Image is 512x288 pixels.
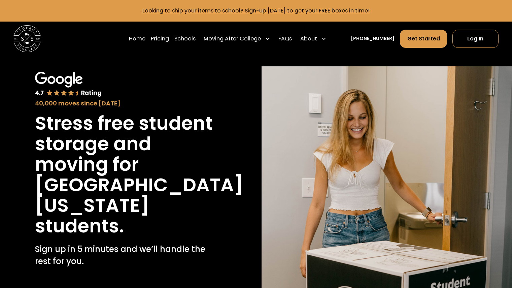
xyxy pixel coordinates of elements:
p: Sign up in 5 minutes and we’ll handle the rest for you. [35,243,215,268]
a: Schools [174,29,196,48]
a: Looking to ship your items to school? Sign-up [DATE] to get your FREE boxes in time! [142,7,370,14]
h1: Stress free student storage and moving for [35,113,215,175]
div: Moving After College [204,35,261,43]
img: Storage Scholars main logo [13,25,41,53]
a: Log In [452,30,499,48]
a: Get Started [400,30,447,48]
a: FAQs [278,29,292,48]
a: Home [129,29,145,48]
div: About [298,29,329,48]
img: Google 4.7 star rating [35,72,101,97]
h1: [GEOGRAPHIC_DATA][US_STATE] [35,175,243,216]
a: Pricing [151,29,169,48]
h1: students. [35,216,124,236]
a: [PHONE_NUMBER] [351,35,395,42]
div: Moving After College [201,29,273,48]
div: About [300,35,317,43]
div: 40,000 moves since [DATE] [35,99,215,108]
